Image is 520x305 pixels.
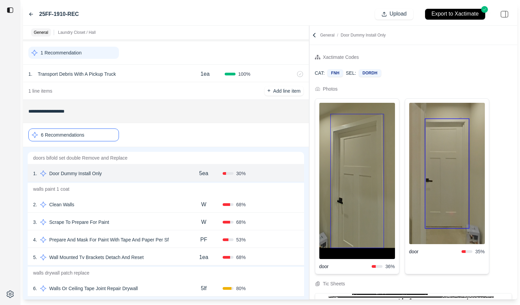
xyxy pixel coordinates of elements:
label: 25FF-1910-REC [39,10,79,18]
button: Export to Xactimate [419,5,492,23]
button: Upload [375,9,413,20]
button: Export to Xactimate [425,9,485,20]
img: right-panel.svg [497,7,512,22]
p: Upload [390,10,407,18]
img: toggle sidebar [7,7,14,14]
p: Export to Xactimate [431,10,479,18]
